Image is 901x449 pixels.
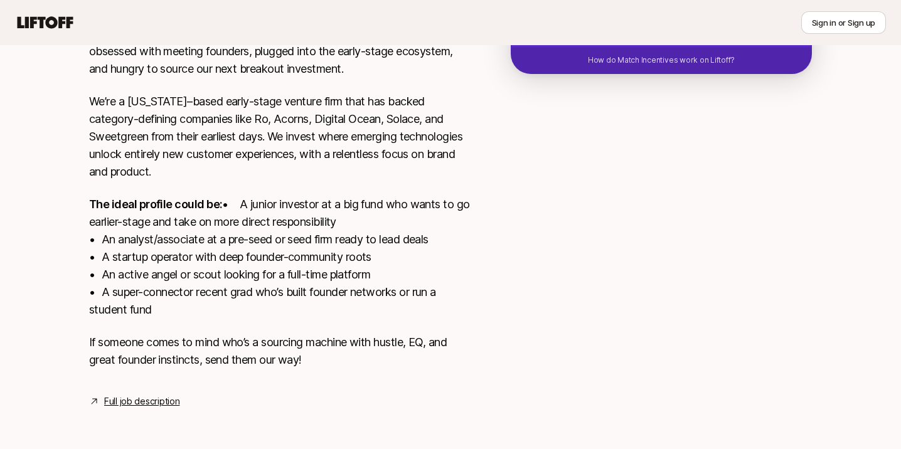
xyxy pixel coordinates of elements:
[89,93,471,181] p: We’re a [US_STATE]–based early-stage venture firm that has backed category-defining companies lik...
[89,196,471,319] p: • A junior investor at a big fund who wants to go earlier-stage and take on more direct responsib...
[104,394,179,409] a: Full job description
[588,55,735,66] p: How do Match Incentives work on Liftoff?
[89,198,222,211] strong: The ideal profile could be:
[89,334,471,369] p: If someone comes to mind who’s a sourcing machine with hustle, EQ, and great founder instincts, s...
[801,11,886,34] button: Sign in or Sign up
[89,25,471,78] p: someone who is obsessed with meeting founders, plugged into the early-stage ecosystem, and hungry...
